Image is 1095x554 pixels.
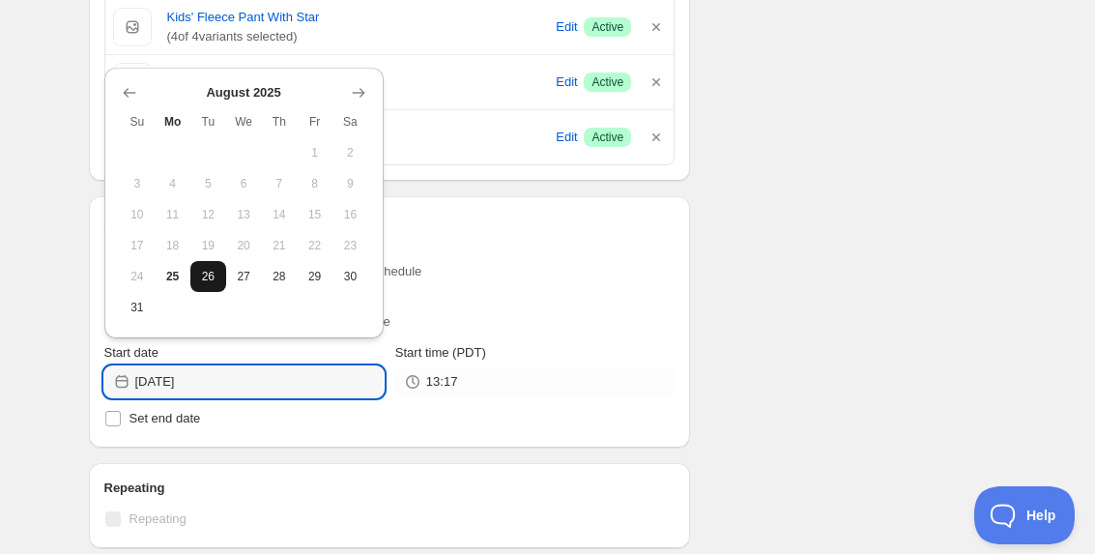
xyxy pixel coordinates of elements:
th: Wednesday [226,106,262,137]
span: Start date [104,345,158,360]
span: 3 [128,176,148,191]
span: 31 [128,300,148,315]
span: 28 [270,269,290,284]
span: 19 [198,238,218,253]
button: Wednesday August 6 2025 [226,168,262,199]
span: 10 [128,207,148,222]
button: Sunday August 10 2025 [120,199,156,230]
button: Sunday August 31 2025 [120,292,156,323]
span: 20 [234,238,254,253]
span: Active [591,19,623,35]
span: Active [591,130,623,145]
button: Show previous month, July 2025 [116,79,143,106]
span: 15 [304,207,325,222]
a: Kids' Happy Smile Jogger [167,63,550,82]
span: Active [591,74,623,90]
span: 23 [340,238,360,253]
span: Su [128,114,148,130]
button: Sunday August 17 2025 [120,230,156,261]
button: Monday August 18 2025 [155,230,190,261]
span: 1 [304,145,325,160]
span: Repeating [130,511,187,526]
span: 4 [162,176,183,191]
span: 11 [162,207,183,222]
h2: Repeating [104,479,676,498]
span: 21 [270,238,290,253]
span: Set end date [130,411,201,425]
button: Edit [553,67,580,98]
span: 14 [270,207,290,222]
button: Sunday August 24 2025 [120,261,156,292]
button: Today Monday August 25 2025 [155,261,190,292]
button: Tuesday August 12 2025 [190,199,226,230]
th: Sunday [120,106,156,137]
th: Saturday [332,106,368,137]
button: Monday August 11 2025 [155,199,190,230]
span: Sa [340,114,360,130]
span: Start time (PDT) [395,345,486,360]
a: Kids' Fleece Pant With Star [167,8,550,27]
button: Friday August 29 2025 [297,261,332,292]
th: Friday [297,106,332,137]
span: 26 [198,269,218,284]
span: 12 [198,207,218,222]
button: Saturday August 2 2025 [332,137,368,168]
span: Edit [556,73,577,92]
button: Wednesday August 27 2025 [226,261,262,292]
button: Friday August 1 2025 [297,137,332,168]
span: 24 [128,269,148,284]
span: Mo [162,114,183,130]
button: Thursday August 14 2025 [262,199,298,230]
th: Tuesday [190,106,226,137]
span: Fr [304,114,325,130]
button: Friday August 22 2025 [297,230,332,261]
th: Monday [155,106,190,137]
iframe: Toggle Customer Support [974,486,1076,544]
button: Thursday August 7 2025 [262,168,298,199]
span: 6 [234,176,254,191]
button: Tuesday August 19 2025 [190,230,226,261]
h2: Active dates [104,212,676,231]
button: Edit [553,122,580,153]
span: Th [270,114,290,130]
button: Saturday August 16 2025 [332,199,368,230]
span: Edit [556,17,577,37]
span: 8 [304,176,325,191]
button: Edit [553,12,580,43]
span: Tu [198,114,218,130]
button: Monday August 4 2025 [155,168,190,199]
button: Thursday August 21 2025 [262,230,298,261]
span: 30 [340,269,360,284]
span: 29 [304,269,325,284]
button: Sunday August 3 2025 [120,168,156,199]
span: 18 [162,238,183,253]
span: 25 [162,269,183,284]
span: 9 [340,176,360,191]
span: 13 [234,207,254,222]
button: Show next month, September 2025 [345,79,372,106]
span: 7 [270,176,290,191]
button: Tuesday August 26 2025 [190,261,226,292]
span: 27 [234,269,254,284]
button: Saturday August 23 2025 [332,230,368,261]
button: Saturday August 9 2025 [332,168,368,199]
span: 22 [304,238,325,253]
span: ( 4 of 4 variants selected) [167,27,550,46]
span: Edit [556,128,577,147]
span: 16 [340,207,360,222]
button: Tuesday August 5 2025 [190,168,226,199]
button: Wednesday August 13 2025 [226,199,262,230]
button: Wednesday August 20 2025 [226,230,262,261]
button: Friday August 15 2025 [297,199,332,230]
span: We [234,114,254,130]
button: Friday August 8 2025 [297,168,332,199]
button: Saturday August 30 2025 [332,261,368,292]
span: 17 [128,238,148,253]
th: Thursday [262,106,298,137]
button: Thursday August 28 2025 [262,261,298,292]
span: 5 [198,176,218,191]
span: 2 [340,145,360,160]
